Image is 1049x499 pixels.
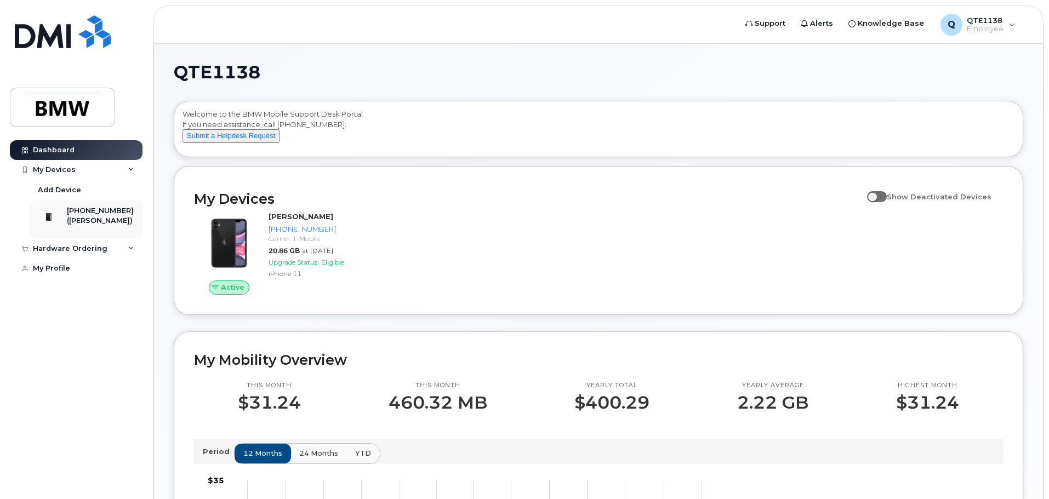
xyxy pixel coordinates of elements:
[355,448,371,458] span: YTD
[183,109,1014,153] div: Welcome to the BMW Mobile Support Desk Portal If you need assistance, call [PHONE_NUMBER].
[887,192,991,201] span: Show Deactivated Devices
[1001,451,1041,491] iframe: Messenger Launcher
[208,475,224,485] tspan: $35
[238,381,301,390] p: This month
[174,64,260,81] span: QTE1138
[867,186,876,195] input: Show Deactivated Devices
[269,258,319,266] span: Upgrade Status:
[574,381,649,390] p: Yearly total
[269,212,333,221] strong: [PERSON_NAME]
[269,269,382,278] div: iPhone 11
[238,393,301,412] p: $31.24
[203,446,234,457] p: Period
[269,234,382,243] div: Carrier: T-Mobile
[194,352,1003,368] h2: My Mobility Overview
[574,393,649,412] p: $400.29
[299,448,338,458] span: 24 months
[203,217,255,269] img: iPhone_11.jpg
[896,393,959,412] p: $31.24
[737,393,808,412] p: 2.22 GB
[896,381,959,390] p: Highest month
[183,129,280,143] button: Submit a Helpdesk Request
[221,282,244,292] span: Active
[194,191,862,207] h2: My Devices
[389,393,487,412] p: 460.32 MB
[269,224,382,234] div: [PHONE_NUMBER]
[183,131,280,140] a: Submit a Helpdesk Request
[389,381,487,390] p: This month
[321,258,344,266] span: Eligible
[302,246,333,255] span: at [DATE]
[194,211,386,295] a: Active[PERSON_NAME][PHONE_NUMBER]Carrier: T-Mobile20.86 GBat [DATE]Upgrade Status:EligibleiPhone 11
[269,246,300,255] span: 20.86 GB
[737,381,808,390] p: Yearly average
